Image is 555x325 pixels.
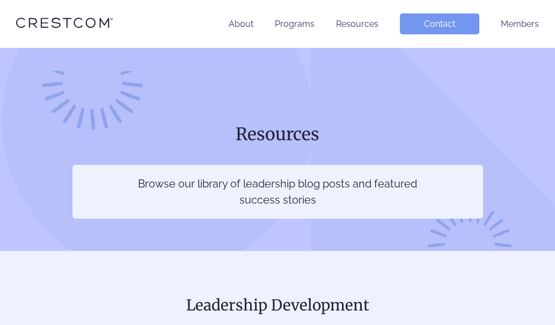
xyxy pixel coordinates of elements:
[137,176,418,208] p: Browse our library of leadership blog posts and featured success stories
[501,19,539,29] a: Members
[229,19,253,29] a: About
[400,13,479,34] a: Contact
[275,19,315,29] a: Programs
[16,294,539,316] h2: Leadership Development
[72,123,483,146] h1: Resources
[336,19,378,29] a: Resources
